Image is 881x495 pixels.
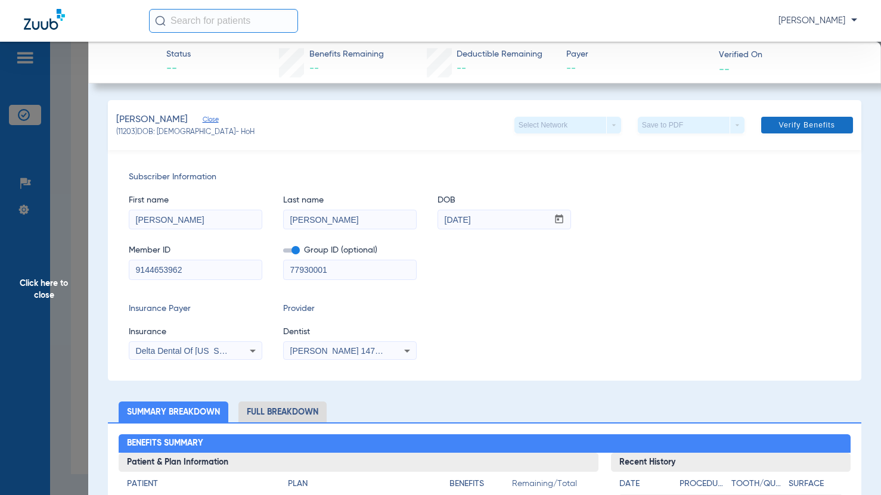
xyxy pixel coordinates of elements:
li: Full Breakdown [238,401,327,422]
span: [PERSON_NAME] [778,15,857,27]
app-breakdown-title: Procedure [680,478,727,494]
span: Last name [283,194,417,207]
span: Verify Benefits [778,120,835,130]
span: -- [309,64,319,73]
span: Subscriber Information [129,171,840,183]
span: -- [166,61,191,76]
button: Open calendar [548,210,571,229]
app-breakdown-title: Date [619,478,669,494]
span: Benefits Remaining [309,48,384,61]
span: Deductible Remaining [457,48,542,61]
span: (11203) DOB: [DEMOGRAPHIC_DATA] - HoH [116,127,255,138]
input: Search for patients [149,9,298,33]
h4: Plan [288,478,429,490]
span: Delta Dental Of [US_STATE] ([GEOGRAPHIC_DATA]) - Ai [136,346,351,356]
span: Insurance Payer [129,303,262,315]
img: Zuub Logo [24,9,65,30]
h3: Patient & Plan Information [119,453,598,472]
span: [PERSON_NAME] [116,113,188,127]
app-breakdown-title: Benefits [449,478,512,494]
span: Group ID (optional) [283,244,417,257]
h4: Date [619,478,669,490]
img: Search Icon [155,15,166,26]
span: Close [203,116,213,127]
h4: Benefits [449,478,512,490]
h3: Recent History [611,453,851,472]
app-breakdown-title: Tooth/Quad [731,478,785,494]
button: Verify Benefits [761,117,853,133]
h4: Procedure [680,478,727,490]
span: First name [129,194,262,207]
li: Summary Breakdown [119,401,228,422]
span: -- [719,63,730,75]
span: Status [166,48,191,61]
span: Dentist [283,326,417,338]
h4: Surface [789,478,842,490]
h2: Benefits Summary [119,434,851,453]
span: -- [457,64,466,73]
span: Payer [566,48,709,61]
span: Provider [283,303,417,315]
span: Insurance [129,326,262,338]
span: [PERSON_NAME] 1477651388 [290,346,408,356]
span: DOB [438,194,571,207]
span: -- [566,61,709,76]
span: Member ID [129,244,262,257]
span: Remaining/Total [512,478,590,494]
span: Verified On [719,49,861,61]
app-breakdown-title: Surface [789,478,842,494]
h4: Tooth/Quad [731,478,785,490]
iframe: Chat Widget [821,438,881,495]
h4: Patient [127,478,268,490]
